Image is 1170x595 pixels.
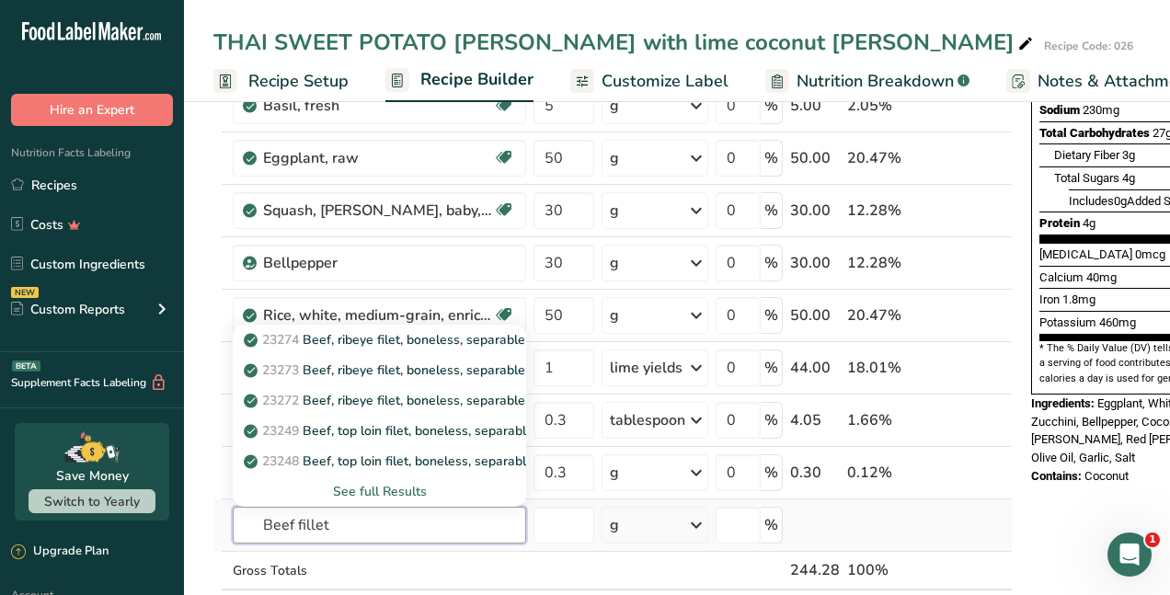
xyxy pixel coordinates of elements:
a: Recipe Setup [213,61,349,102]
div: 20.47% [847,304,925,326]
div: 1.66% [847,409,925,431]
div: g [610,304,619,326]
a: Customize Label [570,61,728,102]
div: g [610,95,619,117]
div: 244.28 [790,559,840,581]
div: tablespoon [610,409,685,431]
div: 100% [847,559,925,581]
span: Sodium [1039,103,1080,117]
span: 1 [1145,532,1160,547]
div: See full Results [247,482,511,501]
div: 30.00 [790,252,840,274]
div: g [610,462,619,484]
a: 23273Beef, ribeye filet, boneless, separable lean only, trimmed to 0" fat, choice, cooked, grilled [233,355,526,385]
span: Ingredients: [1031,396,1095,410]
a: 23274Beef, ribeye filet, boneless, separable lean only, trimmed to 0" fat, select, cooked, grilled [233,325,526,355]
span: Total Sugars [1054,171,1119,185]
span: Calcium [1039,270,1084,284]
span: 0g [1114,194,1127,208]
span: Nutrition Breakdown [797,69,954,94]
div: 12.28% [847,252,925,274]
div: Save Money [56,466,129,486]
div: g [610,200,619,222]
span: Protein [1039,216,1080,230]
span: 4g [1083,216,1095,230]
span: Recipe Setup [248,69,349,94]
span: 23249 [262,422,299,440]
span: 460mg [1099,315,1136,329]
div: Bellpepper [263,252,493,274]
div: Gross Totals [233,561,526,580]
span: 23248 [262,452,299,470]
a: 23272Beef, ribeye filet, boneless, separable lean only, trimmed to 0" fat, all grades, cooked, gr... [233,385,526,416]
div: g [610,147,619,169]
a: 23249Beef, top loin filet, boneless, separable lean only, trimmed to 1/8" fat, select, cooked, gr... [233,416,526,446]
div: 12.28% [847,200,925,222]
span: Potassium [1039,315,1096,329]
a: Recipe Builder [385,59,533,103]
div: Squash, [PERSON_NAME], baby, raw [263,200,493,222]
div: Custom Reports [11,300,125,319]
div: 0.12% [847,462,925,484]
div: 5.00 [790,95,840,117]
div: 0.30 [790,462,840,484]
div: THAI SWEET POTATO [PERSON_NAME] with lime coconut [PERSON_NAME] [213,26,1037,59]
button: Switch to Yearly [29,489,155,513]
span: 23273 [262,361,299,379]
div: 44.00 [790,357,840,379]
div: BETA [12,360,40,372]
input: Add Ingredient [233,507,526,544]
div: lime yields [610,357,682,379]
span: Iron [1039,292,1060,306]
span: 4g [1122,171,1135,185]
span: Coconut [1084,469,1129,483]
span: 3g [1122,148,1135,162]
div: See full Results [233,476,526,507]
button: Hire an Expert [11,94,173,126]
span: Contains: [1031,469,1082,483]
div: 30.00 [790,200,840,222]
span: 230mg [1083,103,1119,117]
div: Eggplant, raw [263,147,493,169]
div: Rice, white, medium-grain, enriched, cooked [263,304,493,326]
div: Basil, fresh [263,95,493,117]
div: 20.47% [847,147,925,169]
span: [MEDICAL_DATA] [1039,247,1132,261]
div: NEW [11,287,39,298]
div: 4.05 [790,409,840,431]
div: g [610,252,619,274]
div: Recipe Code: 026 [1044,38,1133,54]
span: Switch to Yearly [44,493,140,510]
span: 40mg [1086,270,1117,284]
iframe: Intercom live chat [1107,532,1152,577]
div: 18.01% [847,357,925,379]
div: 50.00 [790,147,840,169]
span: 1.8mg [1062,292,1095,306]
a: Nutrition Breakdown [765,61,969,102]
div: g [610,514,619,536]
div: 2.05% [847,95,925,117]
a: 23248Beef, top loin filet, boneless, separable lean only, trimmed to 1/8" fat, choice, cooked, gr... [233,446,526,476]
span: Dietary Fiber [1054,148,1119,162]
div: Upgrade Plan [11,543,109,561]
span: 0mcg [1135,247,1165,261]
div: 50.00 [790,304,840,326]
span: Customize Label [602,69,728,94]
span: 23274 [262,331,299,349]
span: Total Carbohydrates [1039,126,1150,140]
span: 23272 [262,392,299,409]
span: Recipe Builder [420,67,533,92]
